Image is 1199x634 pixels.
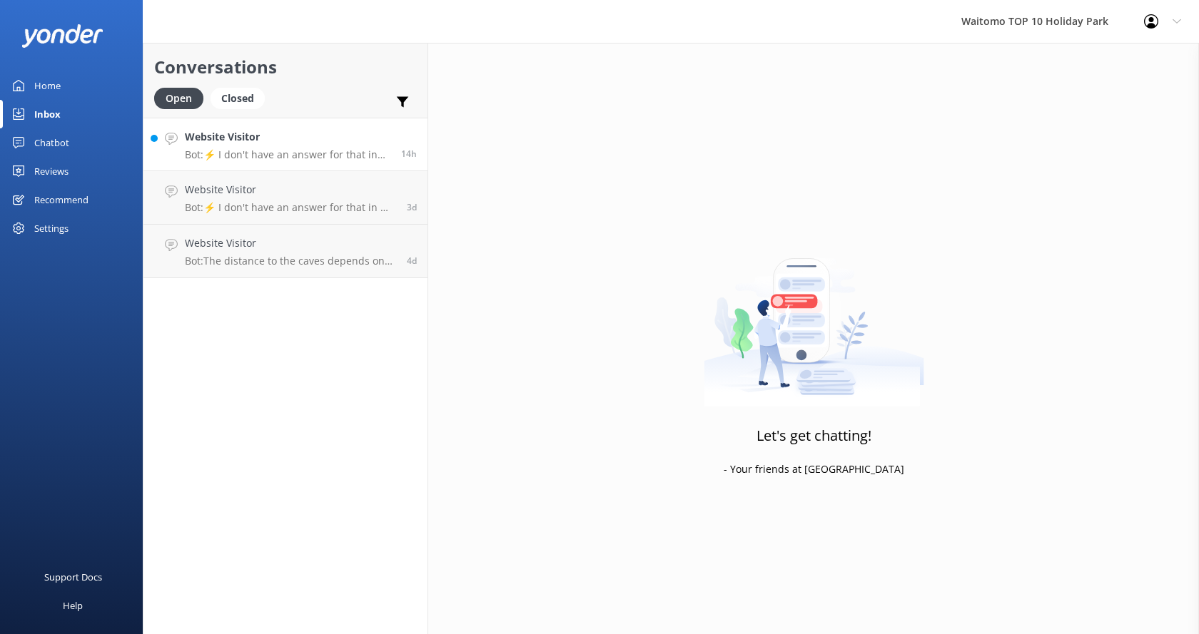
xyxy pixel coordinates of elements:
div: Inbox [34,100,61,128]
a: Open [154,90,211,106]
h2: Conversations [154,53,417,81]
a: Closed [211,90,272,106]
div: Closed [211,88,265,109]
a: Website VisitorBot:⚡ I don't have an answer for that in my knowledge base. Please try and rephras... [143,118,428,171]
h3: Let's get chatting! [757,424,871,447]
h4: Website Visitor [185,235,396,251]
div: Help [63,591,83,620]
h4: Website Visitor [185,129,390,145]
a: Website VisitorBot:⚡ I don't have an answer for that in my knowledge base. Please try and rephras... [143,171,428,225]
img: artwork of a man stealing a conversation from at giant smartphone [704,228,924,407]
span: Aug 26 2025 08:18am (UTC +12:00) Pacific/Auckland [407,201,417,213]
div: Reviews [34,157,69,185]
div: Open [154,88,203,109]
div: Chatbot [34,128,69,157]
div: Home [34,71,61,100]
span: Aug 25 2025 09:03am (UTC +12:00) Pacific/Auckland [407,255,417,267]
div: Support Docs [44,563,102,591]
p: - Your friends at [GEOGRAPHIC_DATA] [724,461,904,477]
p: Bot: ⚡ I don't have an answer for that in my knowledge base. Please try and rephrase your questio... [185,201,396,214]
h4: Website Visitor [185,182,396,198]
span: Aug 28 2025 09:09pm (UTC +12:00) Pacific/Auckland [401,148,417,160]
p: Bot: ⚡ I don't have an answer for that in my knowledge base. Please try and rephrase your questio... [185,148,390,161]
p: Bot: The distance to the caves depends on the tour you’ve booked. If you’re visiting the 45-minut... [185,255,396,267]
div: Settings [34,214,69,242]
a: Website VisitorBot:The distance to the caves depends on the tour you’ve booked. If you’re visitin... [143,225,428,278]
img: yonder-white-logo.png [21,24,103,48]
div: Recommend [34,185,88,214]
